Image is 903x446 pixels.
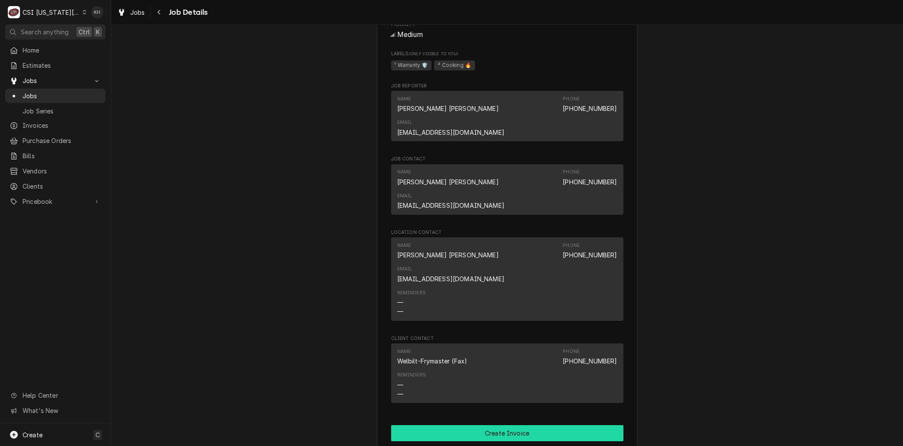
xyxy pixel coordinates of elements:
div: Job Contact List [391,164,623,219]
div: Contact [391,343,623,403]
div: Phone [563,348,580,355]
div: Kyley Hunnicutt's Avatar [91,6,103,18]
span: Job Contact [391,156,623,163]
div: Reminders [397,372,426,398]
div: Reminders [397,372,426,379]
div: Phone [563,96,580,103]
div: Contact [391,91,623,141]
div: Name [397,242,499,260]
a: [PHONE_NUMBER] [563,251,617,259]
div: Location Contact List [391,237,623,324]
a: [EMAIL_ADDRESS][DOMAIN_NAME] [397,202,504,209]
button: Navigate back [152,5,166,19]
a: Go to Pricebook [5,194,105,209]
div: Contact [391,164,623,215]
div: CSI Kansas City's Avatar [8,6,20,18]
a: [PHONE_NUMBER] [563,178,617,186]
a: Bills [5,149,105,163]
div: Priority [391,21,623,40]
span: Job Reporter [391,83,623,90]
div: Email [397,119,504,136]
div: Phone [563,242,617,260]
span: Invoices [23,121,101,130]
div: — [397,380,403,389]
div: Email [397,193,412,200]
div: Name [397,96,499,113]
div: Name [397,96,411,103]
div: Job Reporter [391,83,623,145]
button: Search anythingCtrlK [5,24,105,40]
div: Reminders [397,290,426,316]
div: Job Contact [391,156,623,218]
a: Clients [5,179,105,193]
div: — [397,298,403,307]
a: [PHONE_NUMBER] [563,357,617,365]
span: Ctrl [79,27,90,37]
div: Phone [563,169,617,186]
div: Phone [563,169,580,176]
div: Name [397,348,411,355]
span: Location Contact [391,229,623,236]
span: Bills [23,151,101,160]
span: Help Center [23,391,100,400]
a: [EMAIL_ADDRESS][DOMAIN_NAME] [397,275,504,283]
div: — [397,389,403,399]
span: Clients [23,182,101,191]
span: Labels [391,50,623,57]
div: [PERSON_NAME] [PERSON_NAME] [397,104,499,113]
div: [PERSON_NAME] [PERSON_NAME] [397,177,499,186]
span: [object Object] [391,59,623,72]
div: Email [397,266,504,283]
div: CSI [US_STATE][GEOGRAPHIC_DATA] [23,8,80,17]
div: Name [397,242,411,249]
button: Create Invoice [391,425,623,441]
a: Home [5,43,105,57]
span: Search anything [21,27,69,37]
span: Job Details [166,7,208,18]
a: Jobs [114,5,148,20]
a: Vendors [5,164,105,178]
span: (Only Visible to You) [409,51,458,56]
a: Go to Help Center [5,388,105,403]
span: Create [23,431,43,439]
div: Phone [563,242,580,249]
div: Job Reporter List [391,91,623,145]
span: Purchase Orders [23,136,101,145]
span: Jobs [130,8,145,17]
a: [PHONE_NUMBER] [563,105,617,112]
div: Phone [563,96,617,113]
div: Name [397,169,499,186]
div: Name [397,348,468,366]
a: Jobs [5,89,105,103]
div: Location Contact [391,229,623,324]
span: Vendors [23,166,101,176]
div: Contact [391,237,623,320]
div: Button Group Row [391,425,623,441]
div: Email [397,193,504,210]
span: ² Cooking 🔥 [434,60,475,71]
a: Go to What's New [5,403,105,418]
a: Go to Jobs [5,73,105,88]
a: Estimates [5,58,105,73]
div: [object Object] [391,50,623,72]
div: Reminders [397,290,426,296]
span: Jobs [23,91,101,100]
div: Phone [563,348,617,366]
div: — [397,307,403,316]
div: KH [91,6,103,18]
span: Home [23,46,101,55]
span: Jobs [23,76,88,85]
div: Welbilt-Frymaster (Fax) [397,356,468,366]
a: [EMAIL_ADDRESS][DOMAIN_NAME] [397,129,504,136]
span: What's New [23,406,100,415]
div: [PERSON_NAME] [PERSON_NAME] [397,250,499,260]
a: Job Series [5,104,105,118]
span: ¹ Warranty 🛡️ [391,60,432,71]
span: C [96,430,100,439]
div: Medium [391,30,623,40]
div: C [8,6,20,18]
span: K [96,27,100,37]
span: Pricebook [23,197,88,206]
a: Purchase Orders [5,133,105,148]
span: Estimates [23,61,101,70]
